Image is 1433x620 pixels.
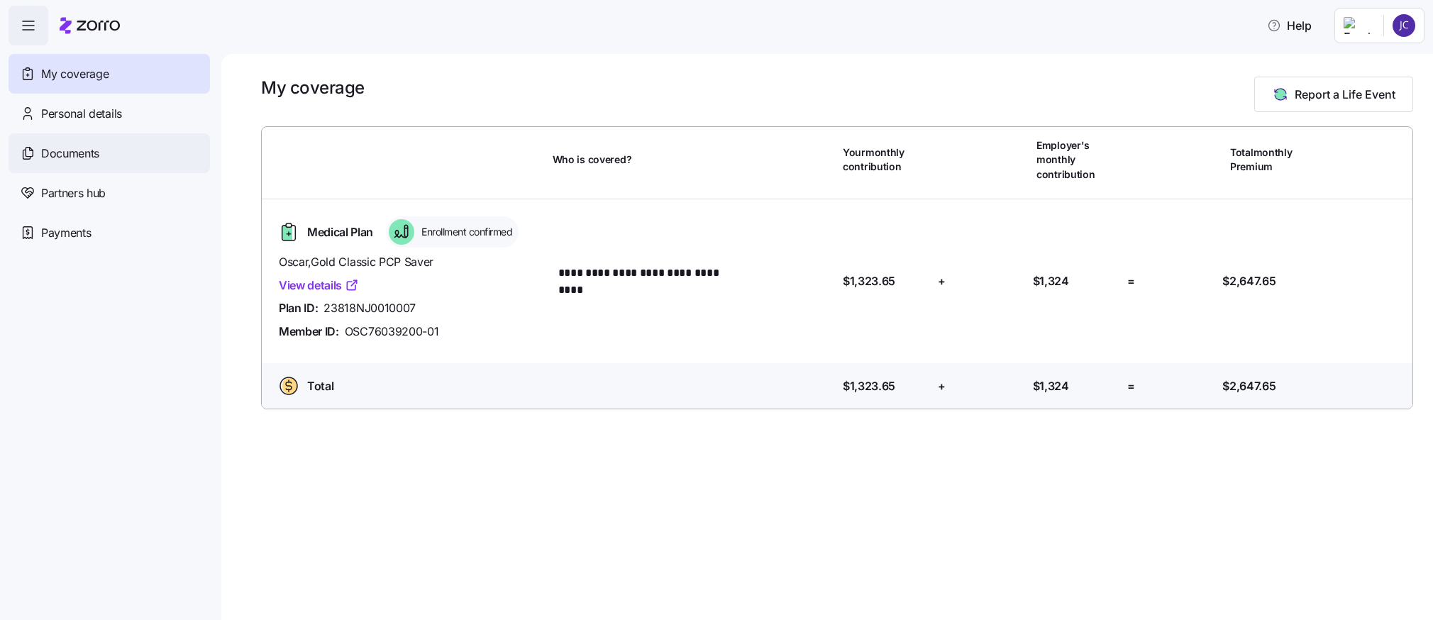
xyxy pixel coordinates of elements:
a: Partners hub [9,173,210,213]
img: Employer logo [1344,17,1372,34]
span: Payments [41,224,91,242]
span: Member ID: [279,323,339,341]
span: Medical Plan [307,223,373,241]
span: + [938,272,946,290]
span: Your monthly contribution [843,145,928,175]
span: Report a Life Event [1295,86,1395,103]
span: Total [307,377,333,395]
span: Help [1267,17,1312,34]
span: = [1127,272,1135,290]
span: My coverage [41,65,109,83]
span: Partners hub [41,184,106,202]
span: $1,324 [1033,377,1069,395]
span: OSC76039200-01 [345,323,439,341]
span: + [938,377,946,395]
a: Documents [9,133,210,173]
button: Help [1256,11,1323,40]
span: Total monthly Premium [1230,145,1315,175]
span: $1,323.65 [843,377,895,395]
h1: My coverage [261,77,365,99]
span: Plan ID: [279,299,318,317]
span: Employer's monthly contribution [1036,138,1122,182]
span: Who is covered? [553,153,632,167]
span: Oscar , Gold Classic PCP Saver [279,253,541,271]
span: Documents [41,145,99,162]
a: Personal details [9,94,210,133]
img: 1cba35d8d565624e59f9523849a83a39 [1393,14,1415,37]
span: = [1127,377,1135,395]
span: $1,324 [1033,272,1069,290]
button: Report a Life Event [1254,77,1413,112]
span: Personal details [41,105,122,123]
span: $2,647.65 [1222,272,1276,290]
span: $1,323.65 [843,272,895,290]
span: Enrollment confirmed [417,225,512,239]
span: 23818NJ0010007 [323,299,416,317]
a: My coverage [9,54,210,94]
span: $2,647.65 [1222,377,1276,395]
a: Payments [9,213,210,253]
a: View details [279,277,359,294]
